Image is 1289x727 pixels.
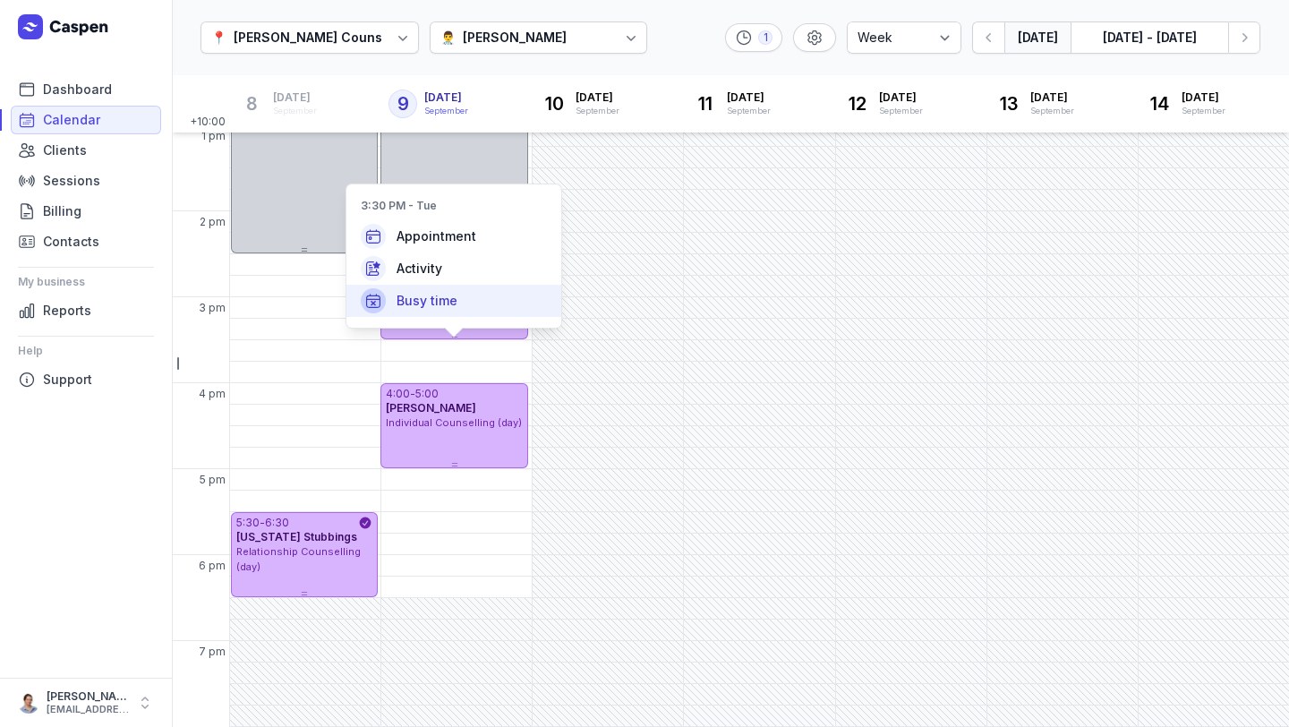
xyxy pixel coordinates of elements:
div: 6:30 [265,516,289,530]
span: Support [43,369,92,390]
div: September [727,105,771,117]
span: Appointment [397,227,476,245]
span: Contacts [43,231,99,252]
div: - [410,387,415,401]
div: Help [18,337,154,365]
span: Busy time [397,292,457,310]
span: [DATE] [1182,90,1225,105]
button: [DATE] [1004,21,1071,54]
div: 3:30 PM - Tue [346,195,561,217]
span: [DATE] [424,90,468,105]
span: 3 pm [199,301,226,315]
div: September [1030,105,1074,117]
div: 5:30 [236,516,260,530]
span: Reports [43,300,91,321]
span: Calendar [43,109,100,131]
img: User profile image [18,692,39,714]
div: September [576,105,619,117]
div: September [273,105,317,117]
span: Clients [43,140,87,161]
div: [PERSON_NAME] Counselling [234,27,417,48]
span: 7 pm [199,645,226,659]
span: Dashboard [43,79,112,100]
div: 13 [994,90,1023,118]
button: [DATE] - [DATE] [1071,21,1228,54]
div: 9 [388,90,417,118]
div: 4:00 [386,387,410,401]
div: 11 [691,90,720,118]
div: September [879,105,923,117]
span: 6 pm [199,559,226,573]
div: My business [18,268,154,296]
span: [DATE] [273,90,317,105]
div: 👨‍⚕️ [440,27,456,48]
span: Activity [397,260,442,278]
div: - [260,516,265,530]
div: 5:00 [415,387,439,401]
span: [PERSON_NAME] [386,401,476,415]
span: [DATE] [727,90,771,105]
span: [DATE] [576,90,619,105]
span: Sessions [43,170,100,192]
span: Individual Counselling (day) [386,416,522,429]
span: 2 pm [200,215,226,229]
span: Relationship Counselling (day) [236,545,361,573]
div: September [1182,105,1225,117]
div: 10 [540,90,568,118]
span: 4 pm [199,387,226,401]
span: [DATE] [879,90,923,105]
div: [EMAIL_ADDRESS][DOMAIN_NAME] [47,704,129,716]
div: 12 [843,90,872,118]
div: [PERSON_NAME] [47,689,129,704]
div: 14 [1146,90,1174,118]
div: September [424,105,468,117]
span: [US_STATE] Stubbings [236,530,357,543]
span: [DATE] [1030,90,1074,105]
div: [PERSON_NAME] [463,27,567,48]
div: 8 [237,90,266,118]
span: 5 pm [200,473,226,487]
div: 1 [758,30,773,45]
span: +10:00 [190,115,229,133]
span: 1 pm [201,129,226,143]
div: 📍 [211,27,226,48]
span: Billing [43,201,81,222]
